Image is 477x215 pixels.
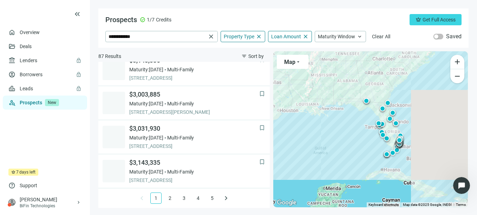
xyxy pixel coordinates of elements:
[140,17,145,22] span: check_circle
[98,53,121,60] span: 87 Results
[111,154,123,159] span: Help
[453,72,462,80] span: remove
[241,53,247,59] span: filter_list
[147,16,155,23] span: 1/7
[368,202,399,207] button: Keyboard shortcuts
[76,200,81,205] span: keyboard_arrow_right
[8,182,15,189] span: help
[256,33,262,40] span: close
[129,66,163,73] span: Maturity: [DATE]
[20,196,76,203] div: [PERSON_NAME]
[14,13,48,25] img: logo
[129,124,259,133] span: $3,031,930
[98,86,270,120] a: bookmark$3,003,885Maturity:[DATE]Multi-Family[STREET_ADDRESS][PERSON_NAME]
[221,193,232,204] li: Next Page
[179,193,189,203] a: 3
[275,198,298,207] img: Google
[271,33,301,40] span: Loan Amount
[193,193,203,203] a: 4
[192,193,204,204] li: 4
[453,58,462,66] span: add
[295,59,301,65] span: arrow_drop_down
[14,96,118,103] div: AI Agent and team can help
[129,143,259,150] span: [STREET_ADDRESS]
[20,96,81,110] a: ProspectsNew
[73,10,81,18] button: keyboard_double_arrow_left
[8,199,15,206] span: person
[222,194,230,202] span: keyboard_arrow_right
[410,14,462,25] button: crownGet Full Access
[178,193,190,204] li: 3
[20,30,40,35] a: Overview
[167,66,194,73] span: Multi-Family
[372,34,391,39] span: Clear All
[302,33,309,40] span: close
[423,17,456,22] span: Get Full Access
[76,86,81,91] span: lock
[11,170,15,174] span: crown
[156,16,171,23] span: Credits
[207,193,217,203] a: 5
[453,177,470,194] iframe: Intercom live chat
[224,33,254,40] span: Property Type
[16,169,19,176] span: 7
[129,134,163,141] span: Maturity: [DATE]
[318,33,355,40] span: Maturity Window
[10,116,130,136] a: Need expert help closing your loan? Connect with our in-house brokers
[98,120,270,154] a: bookmark$3,031,930Maturity:[DATE]Multi-Family[STREET_ADDRESS]
[259,56,266,63] button: bookmark
[94,136,141,164] button: Help
[165,193,175,203] a: 2
[357,33,363,40] span: keyboard_arrow_up
[129,109,259,116] span: [STREET_ADDRESS][PERSON_NAME]
[129,100,163,107] span: Maturity: [DATE]
[151,193,161,203] a: 1
[14,50,126,62] p: Hi there 👋
[456,203,466,207] a: Terms (opens in new tab)
[136,193,148,204] button: keyboard_arrow_left
[259,90,266,97] button: bookmark
[14,62,126,74] p: How can we help?
[207,193,218,204] li: 5
[20,96,81,110] div: Prospects
[7,83,133,109] div: Ask a questionAI Agent and team can help
[259,124,266,131] button: bookmark
[277,55,308,69] button: Maparrow_drop_down
[129,168,163,175] span: Maturity: [DATE]
[164,193,176,204] li: 2
[259,158,266,165] button: bookmark
[275,198,298,207] a: Open this area in Google Maps (opens a new window)
[369,31,394,42] button: Clear All
[403,203,452,207] span: Map data ©2025 Google, INEGI
[446,33,462,40] label: Saved
[76,72,81,77] span: lock
[167,100,194,107] span: Multi-Family
[248,53,264,59] span: Sort by
[129,74,259,82] span: [STREET_ADDRESS]
[98,154,270,188] a: bookmark$3,143,335Maturity:[DATE]Multi-Family[STREET_ADDRESS]
[129,177,259,184] span: [STREET_ADDRESS]
[129,90,259,99] span: $3,003,885
[235,51,270,62] button: filter_listSort by
[20,44,32,49] a: Deals
[58,154,83,159] span: Messages
[47,136,93,164] button: Messages
[167,168,194,175] span: Multi-Family
[19,169,35,176] span: days left
[129,158,259,167] span: $3,143,335
[98,52,270,86] a: bookmark$3,143,335Maturity:[DATE]Multi-Family[STREET_ADDRESS]
[14,89,118,96] div: Ask a question
[105,15,137,24] span: Prospects
[416,17,421,22] span: crown
[45,99,59,106] span: New
[221,193,232,204] button: keyboard_arrow_right
[14,119,118,133] div: Need expert help closing your loan? Connect with our in-house brokers
[15,154,31,159] span: Home
[20,203,76,209] div: BiFin Technologies
[150,193,162,204] li: 1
